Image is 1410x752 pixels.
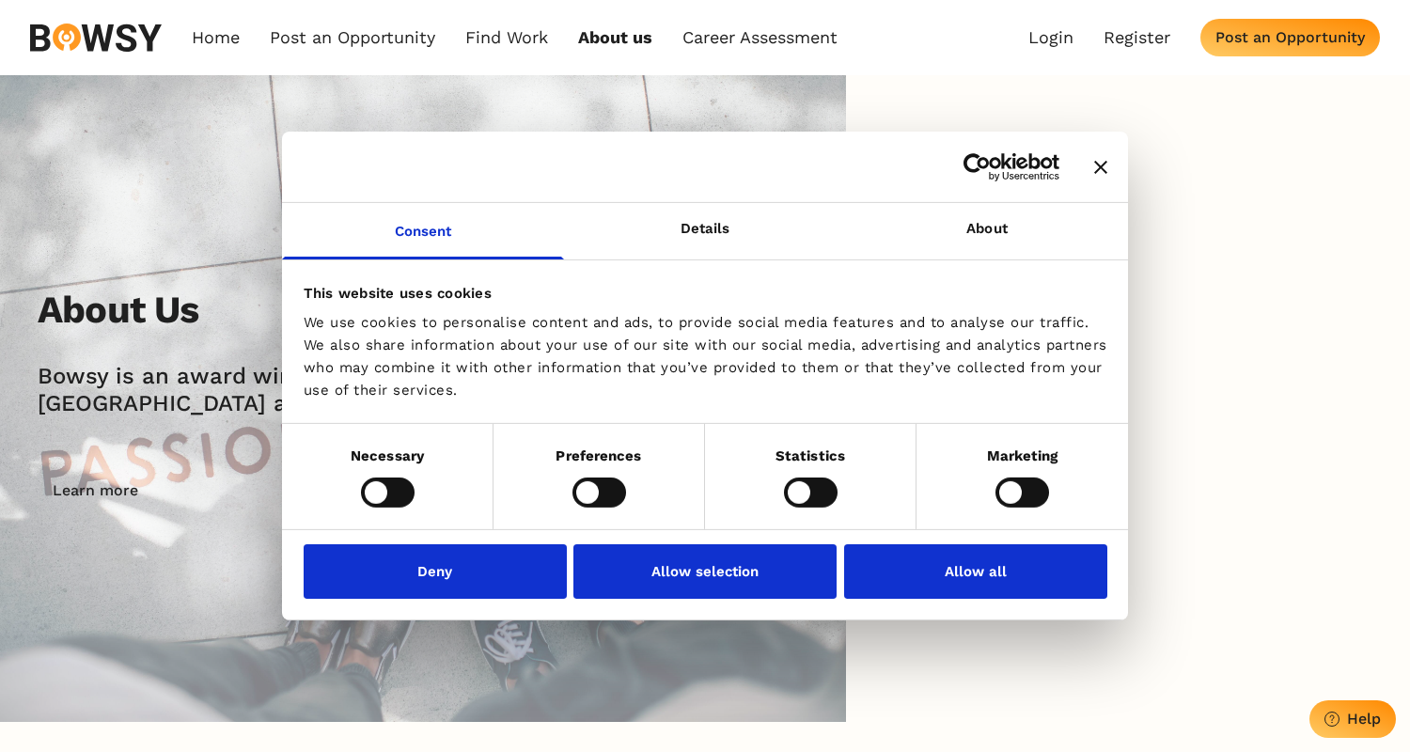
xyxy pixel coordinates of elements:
button: Post an Opportunity [1200,19,1380,56]
button: Help [1309,700,1396,738]
div: We use cookies to personalise content and ads, to provide social media features and to analyse ou... [304,311,1107,401]
img: svg%3e [30,23,162,52]
div: This website uses cookies [304,281,1107,304]
a: Career Assessment [682,27,838,48]
a: Usercentrics Cookiebot - opens in a new window [895,152,1059,180]
a: Details [564,203,846,259]
a: Login [1028,27,1073,48]
div: Help [1347,710,1381,728]
a: About [846,203,1128,259]
button: Deny [304,544,567,599]
strong: Preferences [556,447,641,464]
strong: Statistics [775,447,845,464]
h2: About Us [38,288,199,333]
div: Post an Opportunity [1215,28,1365,46]
button: Close banner [1094,160,1107,173]
button: Learn more [38,472,153,509]
div: Learn more [53,481,138,499]
a: Register [1104,27,1170,48]
h2: Bowsy is an award winning Irish tech start-up that is expanding into the [GEOGRAPHIC_DATA] and th... [38,363,925,417]
button: Allow all [844,544,1107,599]
a: Home [192,27,240,48]
a: Consent [282,203,564,259]
strong: Necessary [351,447,424,464]
strong: Marketing [987,447,1058,464]
button: Allow selection [573,544,837,599]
